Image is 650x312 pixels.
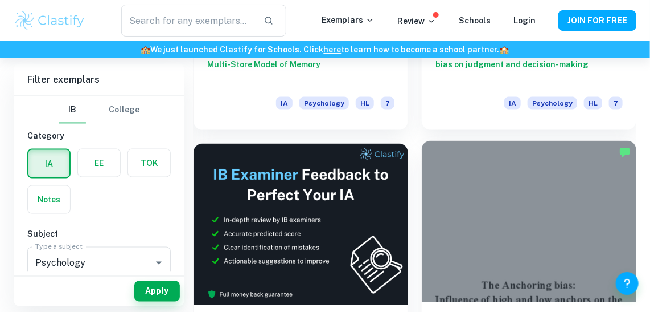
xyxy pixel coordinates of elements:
button: Apply [134,281,180,302]
img: Marked [619,147,631,158]
button: EE [78,149,120,177]
button: IA [28,150,69,177]
h6: An investigation into the effect of anchoring bias on judgment and decision-making [435,46,623,83]
label: Type a subject [35,242,83,252]
button: Open [151,255,167,271]
input: Search for any exemplars... [121,5,254,37]
a: Login [513,16,536,25]
p: Exemplars [322,14,375,26]
h6: We just launched Clastify for Schools. Click to learn how to become a school partner. [2,43,648,56]
button: College [109,96,139,124]
span: IA [504,97,521,110]
button: IB [59,96,86,124]
span: Psychology [299,97,349,110]
img: Clastify logo [14,9,86,32]
h6: Filter exemplars [14,64,184,96]
h6: Subject [27,228,171,240]
span: 7 [381,97,394,110]
span: IA [276,97,293,110]
img: Thumbnail [194,144,408,305]
a: here [324,45,342,54]
div: Filter type choice [59,96,139,124]
button: TOK [128,149,170,177]
span: HL [356,97,374,110]
span: 🏫 [500,45,509,54]
a: Schools [459,16,491,25]
button: Notes [28,186,70,213]
p: Review [397,15,436,27]
button: Help and Feedback [616,272,639,295]
span: 7 [609,97,623,110]
h6: Category [27,129,171,142]
span: 🏫 [141,45,151,54]
h6: An Investigation of Short-Term Memory in the Multi-Store Model of Memory [207,46,394,83]
span: Psychology [528,97,577,110]
span: HL [584,97,602,110]
button: JOIN FOR FREE [558,10,636,31]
